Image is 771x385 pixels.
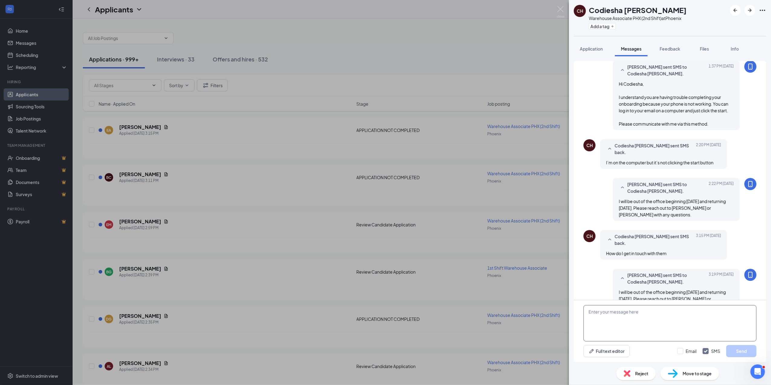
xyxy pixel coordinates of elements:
[586,233,593,239] div: CH
[730,5,741,16] button: ArrowLeftNew
[732,7,739,14] svg: ArrowLeftNew
[589,348,595,354] svg: Pen
[660,46,680,51] span: Feedback
[611,25,614,28] svg: Plus
[627,64,707,77] span: [PERSON_NAME] sent SMS to Codiesha [PERSON_NAME].
[577,8,583,14] div: CH
[709,272,734,285] span: [DATE] 3:19 PM
[615,142,694,156] span: Codiesha [PERSON_NAME] sent SMS back.
[619,184,626,191] svg: SmallChevronUp
[747,271,754,278] svg: MobileSms
[726,345,756,357] button: Send
[759,7,766,14] svg: Ellipses
[619,275,626,282] svg: SmallChevronUp
[619,199,726,217] span: I will be out of the office beginning [DATE] and returning [DATE]. Please reach out to [PERSON_NA...
[589,15,687,21] div: Warehouse Associate PHX (2nd Shift) at Phoenix
[746,7,753,14] svg: ArrowRight
[731,46,739,51] span: Info
[619,289,726,308] span: I will be out of the office beginning [DATE] and returning [DATE]. Please reach out to [PERSON_NA...
[696,233,721,246] span: [DATE] 3:15 PM
[709,181,734,194] span: [DATE] 2:22 PM
[696,142,721,156] span: [DATE] 2:20 PM
[619,67,626,74] svg: SmallChevronUp
[621,46,642,51] span: Messages
[747,63,754,70] svg: MobileSms
[700,46,709,51] span: Files
[580,46,603,51] span: Application
[619,81,728,127] span: Hi Codiesha, I understand you are having trouble completing your onboarding because your phone is...
[709,64,734,77] span: [DATE] 1:37 PM
[683,370,712,377] span: Move to stage
[589,5,687,15] h1: Codiesha [PERSON_NAME]
[627,272,707,285] span: [PERSON_NAME] sent SMS to Codiesha [PERSON_NAME].
[606,236,613,243] svg: SmallChevronUp
[750,364,765,379] iframe: Intercom live chat
[606,251,667,256] span: How do I get in touch with them
[583,345,630,357] button: Full text editorPen
[586,142,593,148] div: CH
[747,180,754,188] svg: MobileSms
[606,160,714,165] span: I’m on the computer but it’s not clicking the start button
[615,233,694,246] span: Codiesha [PERSON_NAME] sent SMS back.
[627,181,707,194] span: [PERSON_NAME] sent SMS to Codiesha [PERSON_NAME].
[589,23,616,29] button: PlusAdd a tag
[635,370,648,377] span: Reject
[606,145,613,153] svg: SmallChevronUp
[744,5,755,16] button: ArrowRight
